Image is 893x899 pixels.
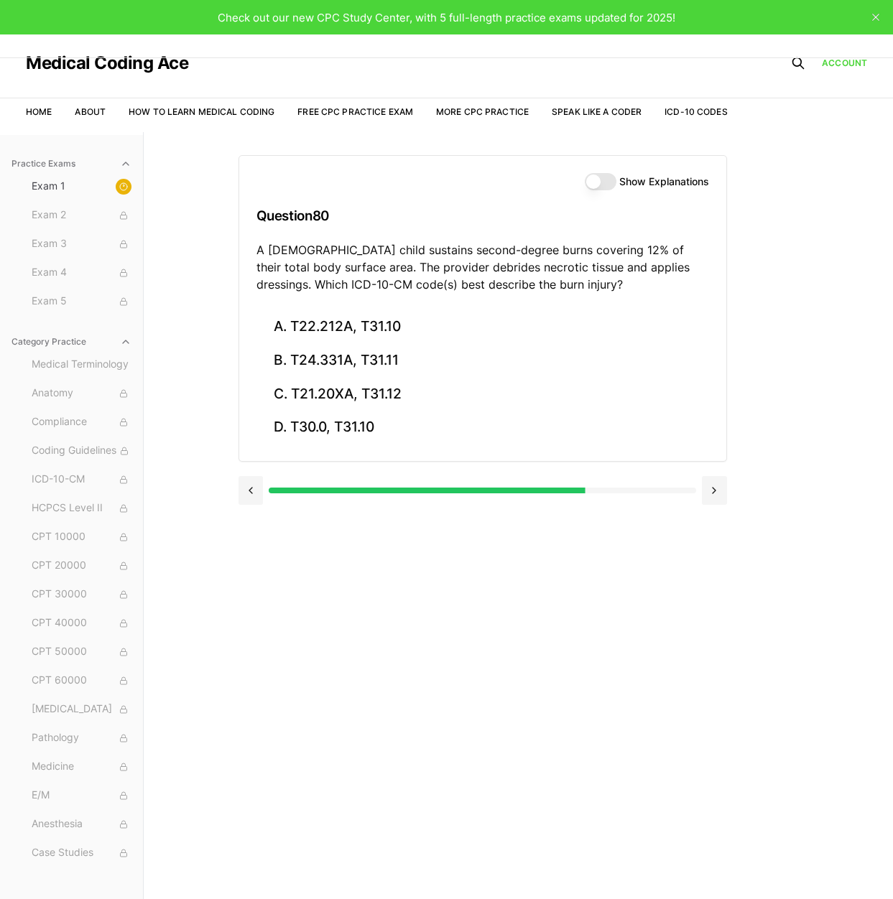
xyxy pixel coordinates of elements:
button: Pathology [26,727,137,750]
span: Medical Terminology [32,357,131,373]
button: CPT 20000 [26,554,137,577]
button: E/M [26,784,137,807]
span: CPT 60000 [32,673,131,689]
a: Medical Coding Ace [26,55,188,72]
a: Account [822,57,867,70]
span: Exam 5 [32,294,131,309]
button: Compliance [26,411,137,434]
button: Medical Terminology [26,353,137,376]
button: Medicine [26,755,137,778]
button: HCPCS Level II [26,497,137,520]
a: Free CPC Practice Exam [297,106,413,117]
span: Coding Guidelines [32,443,131,459]
button: Coding Guidelines [26,439,137,462]
span: Medicine [32,759,131,775]
button: CPT 40000 [26,612,137,635]
span: Exam 4 [32,265,131,281]
button: C. T21.20XA, T31.12 [256,377,709,411]
span: Case Studies [32,845,131,861]
span: Pathology [32,730,131,746]
button: Exam 4 [26,261,137,284]
button: close [864,6,887,29]
button: A. T22.212A, T31.10 [256,310,709,344]
h3: Question 80 [256,195,709,237]
span: CPT 30000 [32,587,131,602]
span: [MEDICAL_DATA] [32,702,131,717]
span: Anesthesia [32,816,131,832]
button: Practice Exams [6,152,137,175]
span: E/M [32,788,131,803]
span: CPT 40000 [32,615,131,631]
button: Exam 1 [26,175,137,198]
button: CPT 60000 [26,669,137,692]
button: Case Studies [26,842,137,865]
button: B. T24.331A, T31.11 [256,344,709,378]
button: D. T30.0, T31.10 [256,411,709,444]
span: Exam 1 [32,179,131,195]
a: More CPC Practice [436,106,529,117]
span: ICD-10-CM [32,472,131,488]
a: About [75,106,106,117]
p: A [DEMOGRAPHIC_DATA] child sustains second-degree burns covering 12% of their total body surface ... [256,241,709,293]
label: Show Explanations [619,177,709,187]
span: CPT 10000 [32,529,131,545]
span: CPT 20000 [32,558,131,574]
a: Home [26,106,52,117]
span: Exam 2 [32,208,131,223]
button: CPT 30000 [26,583,137,606]
button: Exam 5 [26,290,137,313]
button: Category Practice [6,330,137,353]
a: ICD-10 Codes [665,106,727,117]
span: HCPCS Level II [32,500,131,516]
span: CPT 50000 [32,644,131,660]
span: Check out our new CPC Study Center, with 5 full-length practice exams updated for 2025! [218,11,675,24]
span: Compliance [32,414,131,430]
button: [MEDICAL_DATA] [26,698,137,721]
button: CPT 10000 [26,526,137,549]
a: Speak Like a Coder [552,106,642,117]
button: Exam 3 [26,233,137,256]
span: Exam 3 [32,236,131,252]
button: Exam 2 [26,204,137,227]
button: CPT 50000 [26,641,137,663]
button: ICD-10-CM [26,468,137,491]
button: Anatomy [26,382,137,405]
span: Anatomy [32,386,131,401]
button: Anesthesia [26,813,137,836]
a: How to Learn Medical Coding [129,106,274,117]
